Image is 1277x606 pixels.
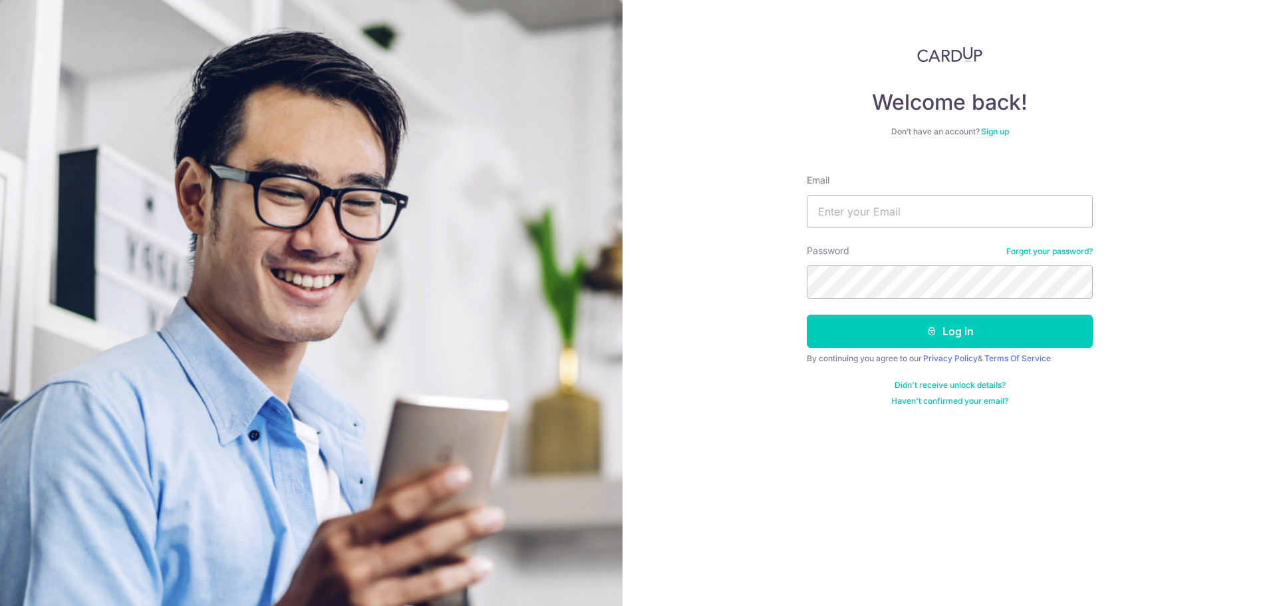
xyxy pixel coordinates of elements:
[984,353,1051,363] a: Terms Of Service
[895,380,1006,390] a: Didn't receive unlock details?
[981,126,1009,136] a: Sign up
[807,353,1093,364] div: By continuing you agree to our &
[807,174,829,187] label: Email
[917,47,982,63] img: CardUp Logo
[891,396,1008,406] a: Haven't confirmed your email?
[807,89,1093,116] h4: Welcome back!
[1006,246,1093,257] a: Forgot your password?
[807,244,849,257] label: Password
[807,195,1093,228] input: Enter your Email
[807,315,1093,348] button: Log in
[807,126,1093,137] div: Don’t have an account?
[923,353,978,363] a: Privacy Policy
